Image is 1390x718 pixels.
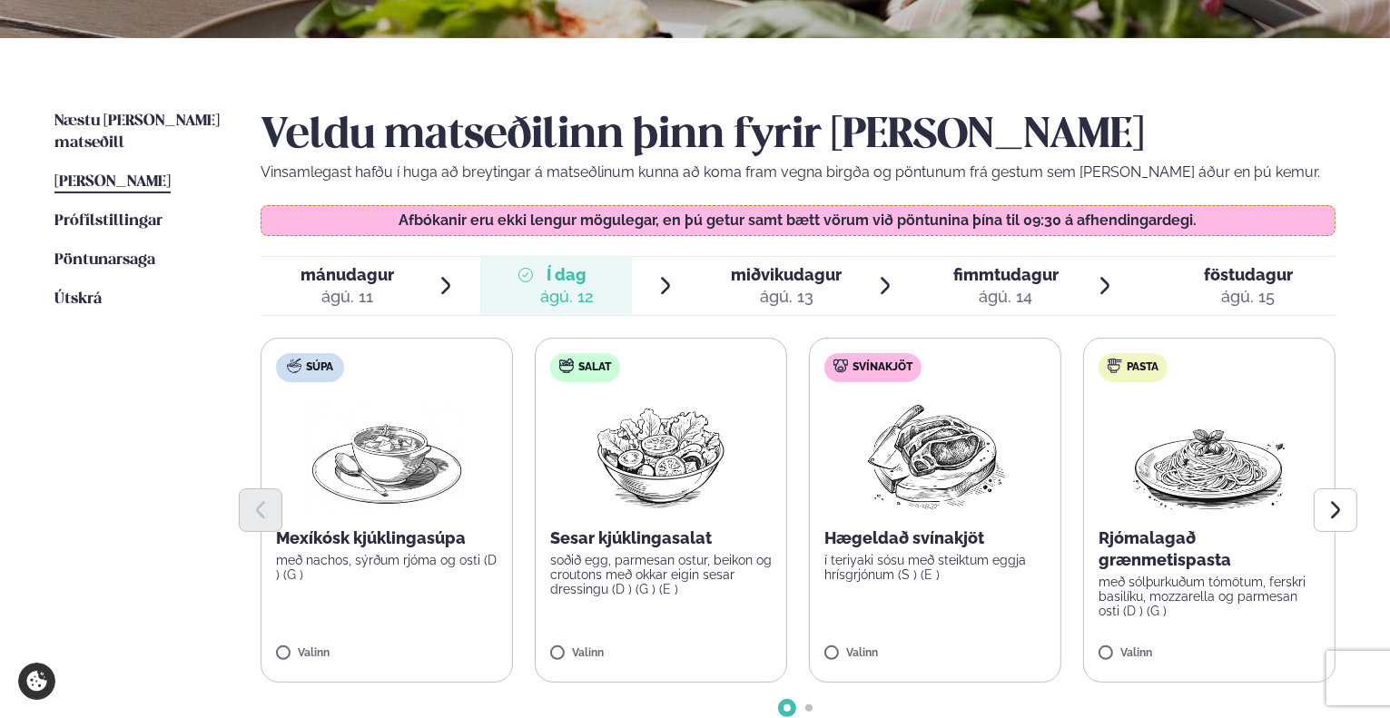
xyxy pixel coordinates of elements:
[550,553,772,596] p: soðið egg, parmesan ostur, beikon og croutons með okkar eigin sesar dressingu (D ) (G ) (E )
[540,264,594,286] span: Í dag
[306,360,333,375] span: Súpa
[581,397,742,513] img: Salad.png
[1099,527,1320,571] p: Rjómalagað grænmetispasta
[540,286,594,308] div: ágú. 12
[824,527,1046,549] p: Hægeldað svínakjöt
[805,704,813,712] span: Go to slide 2
[54,174,171,190] span: [PERSON_NAME]
[54,111,224,154] a: Næstu [PERSON_NAME] matseðill
[1099,575,1320,618] p: með sólþurkuðum tómötum, ferskri basilíku, mozzarella og parmesan osti (D ) (G )
[559,359,574,373] img: salad.svg
[578,360,611,375] span: Salat
[953,286,1059,308] div: ágú. 14
[261,162,1336,183] p: Vinsamlegast hafðu í huga að breytingar á matseðlinum kunna að koma fram vegna birgða og pöntunum...
[287,359,301,373] img: soup.svg
[824,553,1046,582] p: í teriyaki sósu með steiktum eggja hrísgrjónum (S ) (E )
[784,704,791,712] span: Go to slide 1
[1314,488,1357,532] button: Next slide
[239,488,282,532] button: Previous slide
[261,111,1336,162] h2: Veldu matseðilinn þinn fyrir [PERSON_NAME]
[54,289,102,310] a: Útskrá
[1127,360,1158,375] span: Pasta
[550,527,772,549] p: Sesar kjúklingasalat
[301,265,394,284] span: mánudagur
[731,286,842,308] div: ágú. 13
[54,211,163,232] a: Prófílstillingar
[1108,359,1122,373] img: pasta.svg
[18,663,55,700] a: Cookie settings
[54,291,102,307] span: Útskrá
[54,172,171,193] a: [PERSON_NAME]
[54,213,163,229] span: Prófílstillingar
[853,360,912,375] span: Svínakjöt
[301,286,394,308] div: ágú. 11
[54,250,155,271] a: Pöntunarsaga
[731,265,842,284] span: miðvikudagur
[1129,397,1289,513] img: Spagetti.png
[276,527,498,549] p: Mexíkósk kjúklingasúpa
[953,265,1059,284] span: fimmtudagur
[833,359,848,373] img: pork.svg
[1204,265,1293,284] span: föstudagur
[276,553,498,582] p: með nachos, sýrðum rjóma og osti (D ) (G )
[54,252,155,268] span: Pöntunarsaga
[855,397,1016,513] img: Pork-Meat.png
[54,113,220,151] span: Næstu [PERSON_NAME] matseðill
[1204,286,1293,308] div: ágú. 15
[280,213,1317,228] p: Afbókanir eru ekki lengur mögulegar, en þú getur samt bætt vörum við pöntunina þína til 09:30 á a...
[307,397,467,513] img: Soup.png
